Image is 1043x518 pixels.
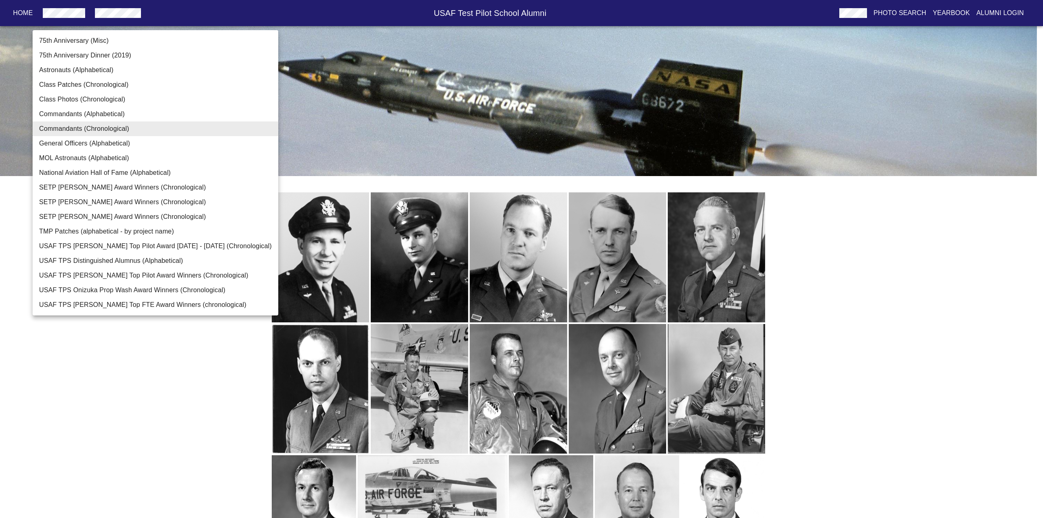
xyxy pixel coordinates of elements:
li: SETP [PERSON_NAME] Award Winners (Chronological) [33,195,278,209]
li: National Aviation Hall of Fame (Alphabetical) [33,165,278,180]
li: General Officers (Alphabetical) [33,136,278,151]
li: USAF TPS Onizuka Prop Wash Award Winners (Chronological) [33,283,278,298]
li: SETP [PERSON_NAME] Award Winners (Chronological) [33,209,278,224]
li: USAF TPS [PERSON_NAME] Top FTE Award Winners (chronological) [33,298,278,312]
li: USAF TPS [PERSON_NAME] Top Pilot Award Winners (Chronological) [33,268,278,283]
li: Astronauts (Alphabetical) [33,63,278,77]
li: Commandants (Alphabetical) [33,107,278,121]
li: USAF TPS Distinguished Alumnus (Alphabetical) [33,253,278,268]
li: Class Patches (Chronological) [33,77,278,92]
li: USAF TPS [PERSON_NAME] Top Pilot Award [DATE] - [DATE] (Chronological) [33,239,278,253]
li: TMP Patches (alphabetical - by project name) [33,224,278,239]
li: Class Photos (Chronological) [33,92,278,107]
li: SETP [PERSON_NAME] Award Winners (Chronological) [33,180,278,195]
li: 75th Anniversary (Misc) [33,33,278,48]
li: Commandants (Chronological) [33,121,278,136]
li: 75th Anniversary Dinner (2019) [33,48,278,63]
li: MOL Astronauts (Alphabetical) [33,151,278,165]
